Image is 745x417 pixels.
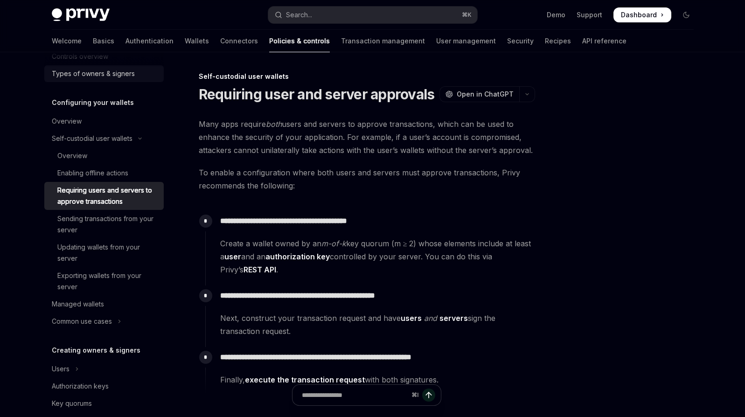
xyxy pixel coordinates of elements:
span: Open in ChatGPT [457,90,514,99]
div: Sending transactions from your server [57,213,158,236]
a: Dashboard [613,7,671,22]
img: dark logo [52,8,110,21]
div: Authorization keys [52,381,109,392]
a: Overview [44,113,164,130]
a: Requiring users and servers to approve transactions [44,182,164,210]
a: servers [439,313,468,323]
div: Common use cases [52,316,112,327]
span: To enable a configuration where both users and servers must approve transactions, Privy recommend... [199,166,535,192]
a: Types of owners & signers [44,65,164,82]
span: ⌘ K [462,11,472,19]
a: User management [436,30,496,52]
button: Toggle Users section [44,361,164,377]
button: Open in ChatGPT [439,86,519,102]
a: Demo [547,10,565,20]
h1: Requiring user and server approvals [199,86,435,103]
strong: authorization key [265,252,330,261]
a: Support [577,10,602,20]
button: Open search [268,7,477,23]
em: m-of-k [321,239,346,248]
input: Ask a question... [302,385,408,405]
div: Updating wallets from your server [57,242,158,264]
span: Create a wallet owned by an key quorum (m ≥ 2) whose elements include at least a and an controlle... [220,237,535,276]
button: Toggle dark mode [679,7,694,22]
strong: user [224,252,241,261]
a: Welcome [52,30,82,52]
h5: Creating owners & signers [52,345,140,356]
div: Exporting wallets from your server [57,270,158,292]
button: Send message [422,389,435,402]
button: Toggle Common use cases section [44,313,164,330]
div: Users [52,363,70,375]
span: Dashboard [621,10,657,20]
div: Search... [286,9,312,21]
a: Overview [44,147,164,164]
a: Connectors [220,30,258,52]
a: execute the transaction request [245,375,365,385]
a: API reference [582,30,627,52]
div: Enabling offline actions [57,167,128,179]
a: Enabling offline actions [44,165,164,181]
span: Finally, with both signatures. [220,373,535,386]
em: and [424,313,437,323]
a: users [401,313,422,323]
div: Self-custodial user wallets [199,72,535,81]
a: Authentication [125,30,174,52]
a: Policies & controls [269,30,330,52]
a: REST API [244,265,276,275]
a: Key quorums [44,395,164,412]
a: Sending transactions from your server [44,210,164,238]
a: Updating wallets from your server [44,239,164,267]
div: Overview [52,116,82,127]
a: Exporting wallets from your server [44,267,164,295]
a: Transaction management [341,30,425,52]
a: Wallets [185,30,209,52]
div: Requiring users and servers to approve transactions [57,185,158,207]
a: Recipes [545,30,571,52]
div: Key quorums [52,398,92,409]
a: Basics [93,30,114,52]
a: Authorization keys [44,378,164,395]
span: Many apps require users and servers to approve transactions, which can be used to enhance the sec... [199,118,535,157]
button: Toggle Self-custodial user wallets section [44,130,164,147]
a: Managed wallets [44,296,164,313]
div: Types of owners & signers [52,68,135,79]
span: Next, construct your transaction request and have sign the transaction request. [220,312,535,338]
div: Managed wallets [52,299,104,310]
em: both [266,119,282,129]
div: Self-custodial user wallets [52,133,132,144]
a: Security [507,30,534,52]
div: Overview [57,150,87,161]
h5: Configuring your wallets [52,97,134,108]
